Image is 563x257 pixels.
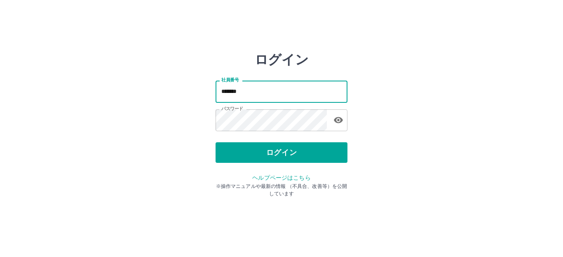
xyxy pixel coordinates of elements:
a: ヘルプページはこちら [252,174,310,181]
button: ログイン [216,142,347,163]
h2: ログイン [255,52,309,67]
label: 社員番号 [221,77,239,83]
label: パスワード [221,106,243,112]
p: ※操作マニュアルや最新の情報 （不具合、改善等）を公開しています [216,183,347,197]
